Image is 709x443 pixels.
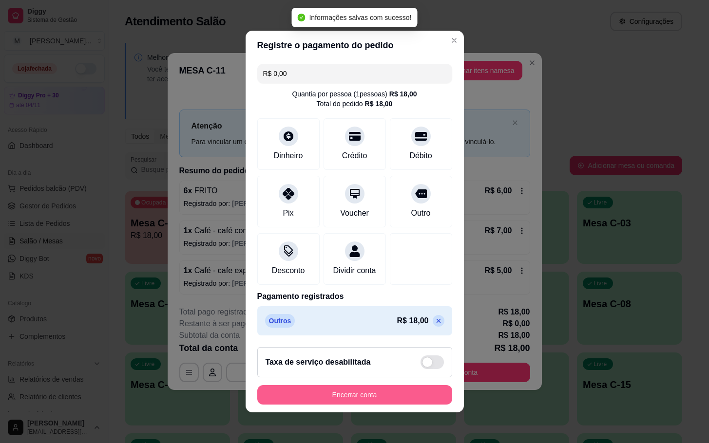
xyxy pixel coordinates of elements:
[265,314,295,328] p: Outros
[446,33,462,48] button: Close
[409,150,432,162] div: Débito
[297,14,305,21] span: check-circle
[333,265,376,277] div: Dividir conta
[257,385,452,405] button: Encerrar conta
[397,315,429,327] p: R$ 18,00
[272,265,305,277] div: Desconto
[292,89,417,99] div: Quantia por pessoa ( 1 pessoas)
[266,356,371,368] h2: Taxa de serviço desabilitada
[283,207,293,219] div: Pix
[263,64,446,83] input: Ex.: hambúrguer de cordeiro
[274,150,303,162] div: Dinheiro
[317,99,393,109] div: Total do pedido
[342,150,367,162] div: Crédito
[309,14,411,21] span: Informações salvas com sucesso!
[246,31,464,60] header: Registre o pagamento do pedido
[389,89,417,99] div: R$ 18,00
[340,207,369,219] div: Voucher
[257,291,452,302] p: Pagamento registrados
[365,99,393,109] div: R$ 18,00
[411,207,430,219] div: Outro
